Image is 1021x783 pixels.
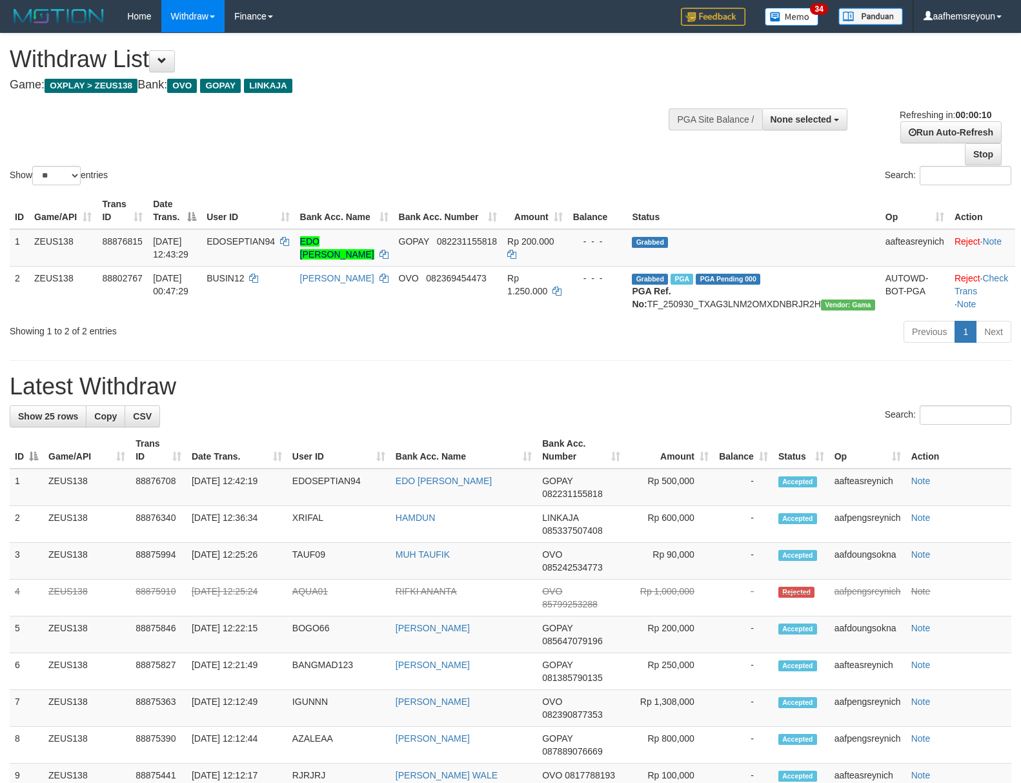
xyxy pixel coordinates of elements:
[244,79,292,93] span: LINKAJA
[762,108,848,130] button: None selected
[920,405,1011,425] input: Search:
[955,273,980,283] a: Reject
[773,432,829,469] th: Status: activate to sort column ascending
[287,580,390,616] td: AQUA01
[838,8,903,25] img: panduan.png
[632,237,668,248] span: Grabbed
[396,697,470,707] a: [PERSON_NAME]
[625,580,714,616] td: Rp 1,000,000
[885,405,1011,425] label: Search:
[43,653,130,690] td: ZEUS138
[542,709,602,720] span: Copy 082390877353 to clipboard
[880,192,949,229] th: Op: activate to sort column ascending
[669,108,762,130] div: PGA Site Balance /
[911,623,931,633] a: Note
[714,432,773,469] th: Balance: activate to sort column ascending
[10,229,29,267] td: 1
[43,543,130,580] td: ZEUS138
[625,653,714,690] td: Rp 250,000
[542,549,562,560] span: OVO
[829,543,906,580] td: aafdoungsokna
[829,616,906,653] td: aafdoungsokna
[396,549,450,560] a: MUH TAUFIK
[399,236,429,247] span: GOPAY
[829,653,906,690] td: aafteasreynich
[625,616,714,653] td: Rp 200,000
[29,229,97,267] td: ZEUS138
[778,660,817,671] span: Accepted
[43,432,130,469] th: Game/API: activate to sort column ascending
[911,733,931,744] a: Note
[300,273,374,283] a: [PERSON_NAME]
[920,166,1011,185] input: Search:
[43,506,130,543] td: ZEUS138
[300,236,374,259] a: EDO [PERSON_NAME]
[130,616,187,653] td: 88875846
[955,273,1008,296] a: Check Trans
[187,469,287,506] td: [DATE] 12:42:19
[10,506,43,543] td: 2
[97,192,148,229] th: Trans ID: activate to sort column ascending
[396,586,457,596] a: RIFKI ANANTA
[187,543,287,580] td: [DATE] 12:25:26
[714,616,773,653] td: -
[396,513,435,523] a: HAMDUN
[287,727,390,764] td: AZALEAA
[906,432,1011,469] th: Action
[829,432,906,469] th: Op: activate to sort column ascending
[911,770,931,780] a: Note
[625,506,714,543] td: Rp 600,000
[287,506,390,543] td: XRIFAL
[542,513,578,523] span: LINKAJA
[396,623,470,633] a: [PERSON_NAME]
[911,476,931,486] a: Note
[880,229,949,267] td: aafteasreynich
[396,476,492,486] a: EDO [PERSON_NAME]
[714,653,773,690] td: -
[696,274,760,285] span: PGA Pending
[829,580,906,616] td: aafpengsreynich
[714,727,773,764] td: -
[880,266,949,316] td: AUTOWD-BOT-PGA
[130,690,187,727] td: 88875363
[10,727,43,764] td: 8
[187,432,287,469] th: Date Trans.: activate to sort column ascending
[949,229,1015,267] td: ·
[778,624,817,635] span: Accepted
[542,746,602,757] span: Copy 087889076669 to clipboard
[10,543,43,580] td: 3
[681,8,745,26] img: Feedback.jpg
[982,236,1002,247] a: Note
[778,771,817,782] span: Accepted
[130,432,187,469] th: Trans ID: activate to sort column ascending
[714,506,773,543] td: -
[965,143,1002,165] a: Stop
[437,236,497,247] span: Copy 082231155818 to clipboard
[542,586,562,596] span: OVO
[542,733,572,744] span: GOPAY
[133,411,152,422] span: CSV
[542,525,602,536] span: Copy 085337507408 to clipboard
[10,192,29,229] th: ID
[625,690,714,727] td: Rp 1,308,000
[18,411,78,422] span: Show 25 rows
[394,192,503,229] th: Bank Acc. Number: activate to sort column ascending
[187,690,287,727] td: [DATE] 12:12:49
[955,110,991,120] strong: 00:00:10
[187,580,287,616] td: [DATE] 12:25:24
[187,653,287,690] td: [DATE] 12:21:49
[43,469,130,506] td: ZEUS138
[10,580,43,616] td: 4
[86,405,125,427] a: Copy
[148,192,201,229] th: Date Trans.: activate to sort column descending
[778,513,817,524] span: Accepted
[396,660,470,670] a: [PERSON_NAME]
[542,599,598,609] span: Copy 85799253288 to clipboard
[625,469,714,506] td: Rp 500,000
[542,562,602,573] span: Copy 085242534773 to clipboard
[43,616,130,653] td: ZEUS138
[287,616,390,653] td: BOGO66
[153,273,188,296] span: [DATE] 00:47:29
[10,79,668,92] h4: Game: Bank:
[287,653,390,690] td: BANGMAD123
